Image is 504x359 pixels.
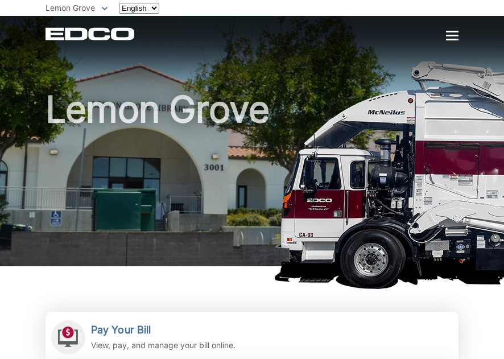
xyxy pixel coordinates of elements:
[46,27,136,40] a: EDCD logo. Return to the homepage.
[91,339,236,352] p: View, pay, and manage your bill online.
[46,3,95,13] span: Lemon Grove
[119,3,159,14] select: Select a language
[46,91,458,271] h1: Lemon Grove
[91,324,236,336] h2: Pay Your Bill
